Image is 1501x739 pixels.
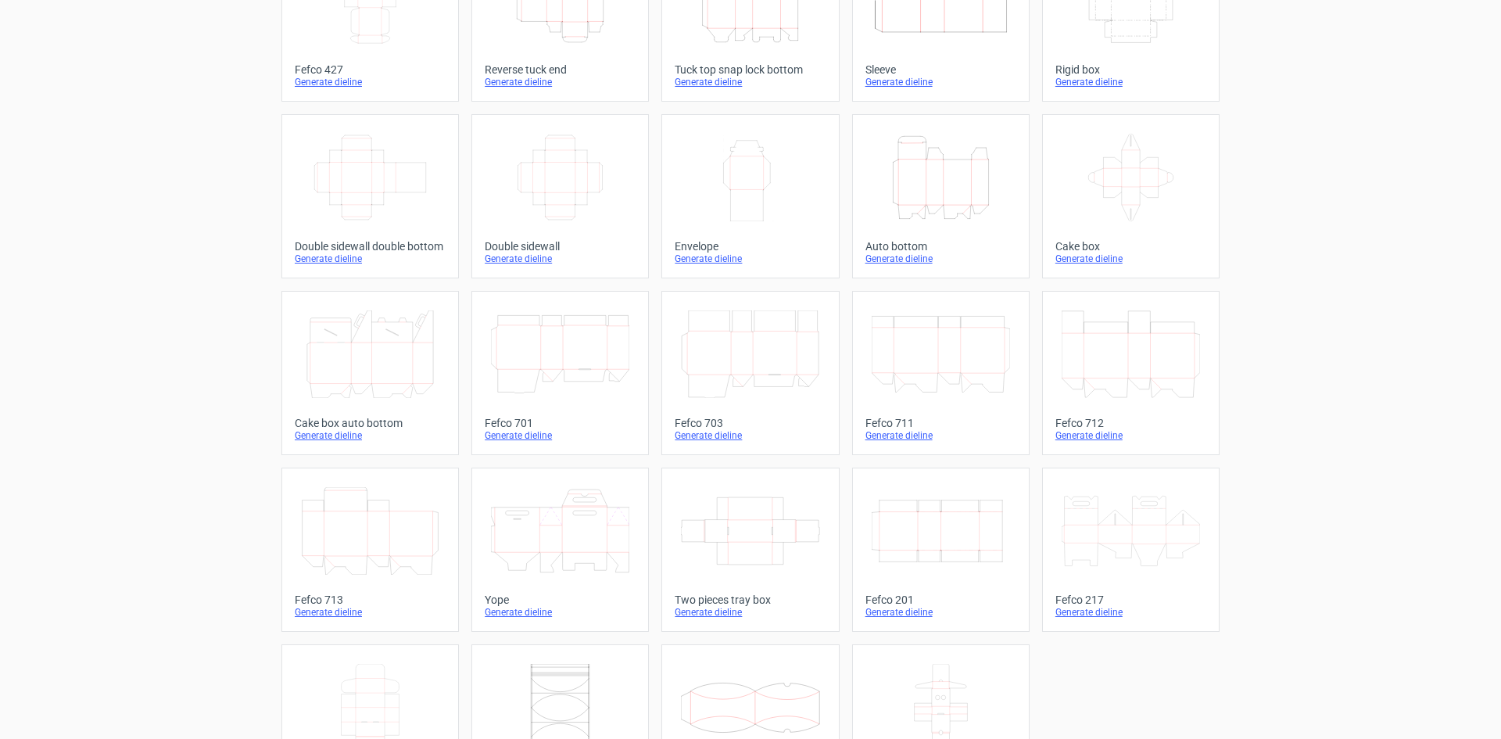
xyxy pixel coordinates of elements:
[295,594,446,606] div: Fefco 713
[295,417,446,429] div: Cake box auto bottom
[852,114,1030,278] a: Auto bottomGenerate dieline
[865,429,1016,442] div: Generate dieline
[1042,291,1220,455] a: Fefco 712Generate dieline
[865,63,1016,76] div: Sleeve
[675,76,826,88] div: Generate dieline
[661,291,839,455] a: Fefco 703Generate dieline
[295,76,446,88] div: Generate dieline
[1055,594,1206,606] div: Fefco 217
[485,63,636,76] div: Reverse tuck end
[295,253,446,265] div: Generate dieline
[1042,114,1220,278] a: Cake boxGenerate dieline
[471,114,649,278] a: Double sidewallGenerate dieline
[295,606,446,619] div: Generate dieline
[1042,468,1220,632] a: Fefco 217Generate dieline
[675,417,826,429] div: Fefco 703
[1055,429,1206,442] div: Generate dieline
[865,606,1016,619] div: Generate dieline
[1055,76,1206,88] div: Generate dieline
[865,76,1016,88] div: Generate dieline
[281,468,459,632] a: Fefco 713Generate dieline
[865,253,1016,265] div: Generate dieline
[1055,253,1206,265] div: Generate dieline
[295,240,446,253] div: Double sidewall double bottom
[281,291,459,455] a: Cake box auto bottomGenerate dieline
[485,594,636,606] div: Yope
[485,429,636,442] div: Generate dieline
[675,63,826,76] div: Tuck top snap lock bottom
[675,429,826,442] div: Generate dieline
[852,291,1030,455] a: Fefco 711Generate dieline
[675,606,826,619] div: Generate dieline
[1055,240,1206,253] div: Cake box
[675,240,826,253] div: Envelope
[661,114,839,278] a: EnvelopeGenerate dieline
[485,240,636,253] div: Double sidewall
[1055,606,1206,619] div: Generate dieline
[485,76,636,88] div: Generate dieline
[471,291,649,455] a: Fefco 701Generate dieline
[852,468,1030,632] a: Fefco 201Generate dieline
[471,468,649,632] a: YopeGenerate dieline
[485,417,636,429] div: Fefco 701
[295,429,446,442] div: Generate dieline
[1055,417,1206,429] div: Fefco 712
[295,63,446,76] div: Fefco 427
[675,594,826,606] div: Two pieces tray box
[1055,63,1206,76] div: Rigid box
[675,253,826,265] div: Generate dieline
[281,114,459,278] a: Double sidewall double bottomGenerate dieline
[865,240,1016,253] div: Auto bottom
[661,468,839,632] a: Two pieces tray boxGenerate dieline
[485,606,636,619] div: Generate dieline
[865,417,1016,429] div: Fefco 711
[865,594,1016,606] div: Fefco 201
[485,253,636,265] div: Generate dieline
